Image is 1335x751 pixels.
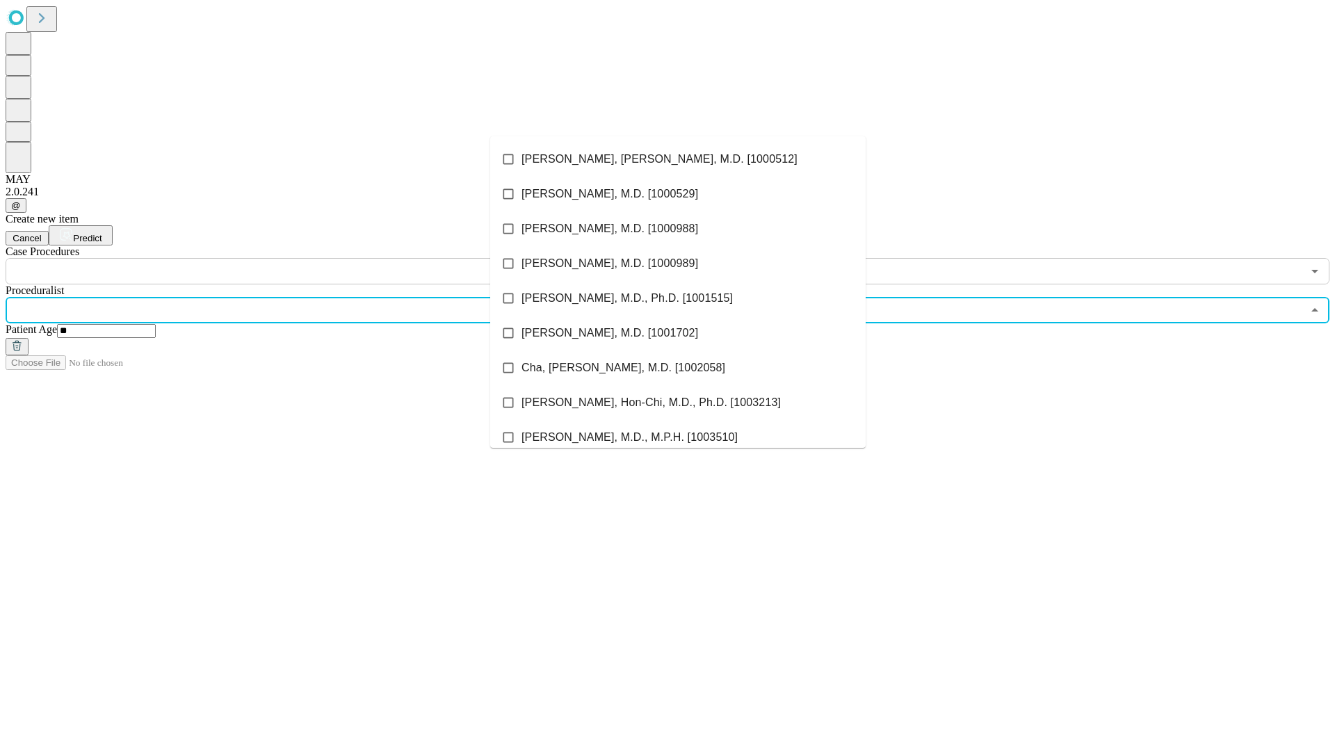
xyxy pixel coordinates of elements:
[6,231,49,245] button: Cancel
[6,186,1329,198] div: 2.0.241
[6,323,57,335] span: Patient Age
[521,151,798,168] span: [PERSON_NAME], [PERSON_NAME], M.D. [1000512]
[73,233,102,243] span: Predict
[6,173,1329,186] div: MAY
[521,325,698,341] span: [PERSON_NAME], M.D. [1001702]
[13,233,42,243] span: Cancel
[521,255,698,272] span: [PERSON_NAME], M.D. [1000989]
[1305,300,1325,320] button: Close
[6,213,79,225] span: Create new item
[521,394,781,411] span: [PERSON_NAME], Hon-Chi, M.D., Ph.D. [1003213]
[521,290,733,307] span: [PERSON_NAME], M.D., Ph.D. [1001515]
[521,220,698,237] span: [PERSON_NAME], M.D. [1000988]
[6,284,64,296] span: Proceduralist
[6,198,26,213] button: @
[6,245,79,257] span: Scheduled Procedure
[49,225,113,245] button: Predict
[521,360,725,376] span: Cha, [PERSON_NAME], M.D. [1002058]
[1305,261,1325,281] button: Open
[521,429,738,446] span: [PERSON_NAME], M.D., M.P.H. [1003510]
[521,186,698,202] span: [PERSON_NAME], M.D. [1000529]
[11,200,21,211] span: @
